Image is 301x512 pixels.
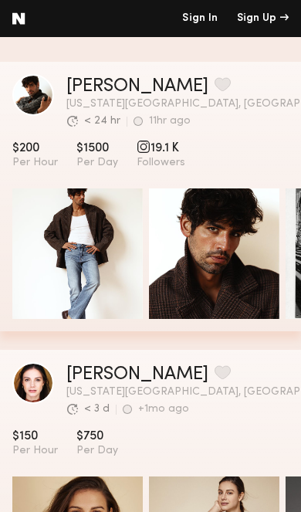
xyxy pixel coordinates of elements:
span: $200 [12,141,58,156]
a: [PERSON_NAME] [66,77,208,96]
span: $750 [76,429,118,444]
span: Per Hour [12,444,58,458]
span: Per Hour [12,156,58,170]
div: < 24 hr [84,116,120,127]
div: < 3 d [84,404,110,415]
span: Per Day [76,156,118,170]
a: [PERSON_NAME] [66,365,208,384]
span: 19.1 K [137,141,185,156]
div: +1mo ago [138,404,189,415]
div: Sign Up [237,13,289,24]
span: $150 [12,429,58,444]
a: Sign In [182,13,218,24]
div: 11hr ago [149,116,191,127]
span: $1500 [76,141,118,156]
span: Per Day [76,444,118,458]
span: Followers [137,156,185,170]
